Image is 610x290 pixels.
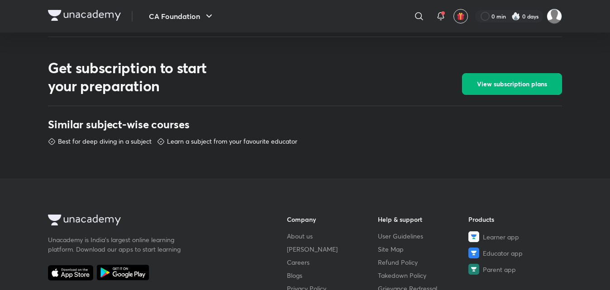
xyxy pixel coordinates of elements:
[48,215,258,228] a: Company Logo
[287,257,378,267] a: Careers
[378,231,469,241] a: User Guidelines
[167,137,297,146] p: Learn a subject from your favourite educator
[58,137,152,146] p: Best for deep diving in a subject
[483,232,519,242] span: Learner app
[378,215,469,224] h6: Help & support
[468,231,479,242] img: Learner app
[468,215,559,224] h6: Products
[468,248,559,258] a: Educator app
[287,271,378,280] a: Blogs
[287,257,310,267] span: Careers
[511,12,520,21] img: streak
[378,257,469,267] a: Refund Policy
[468,264,479,275] img: Parent app
[468,248,479,258] img: Educator app
[287,244,378,254] a: [PERSON_NAME]
[453,9,468,23] button: avatar
[287,231,378,241] a: About us
[462,73,562,95] button: View subscription plans
[468,231,559,242] a: Learner app
[483,248,523,258] span: Educator app
[48,235,184,254] p: Unacademy is India’s largest online learning platform. Download our apps to start learning
[48,10,121,23] a: Company Logo
[457,12,465,20] img: avatar
[483,265,516,274] span: Parent app
[378,244,469,254] a: Site Map
[468,264,559,275] a: Parent app
[547,9,562,24] img: Tina kalita
[143,7,220,25] button: CA Foundation
[48,10,121,21] img: Company Logo
[48,117,562,131] h3: Similar subject-wise courses
[48,59,234,95] h2: Get subscription to start your preparation
[477,80,547,89] span: View subscription plans
[378,271,469,280] a: Takedown Policy
[287,215,378,224] h6: Company
[48,215,121,225] img: Company Logo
